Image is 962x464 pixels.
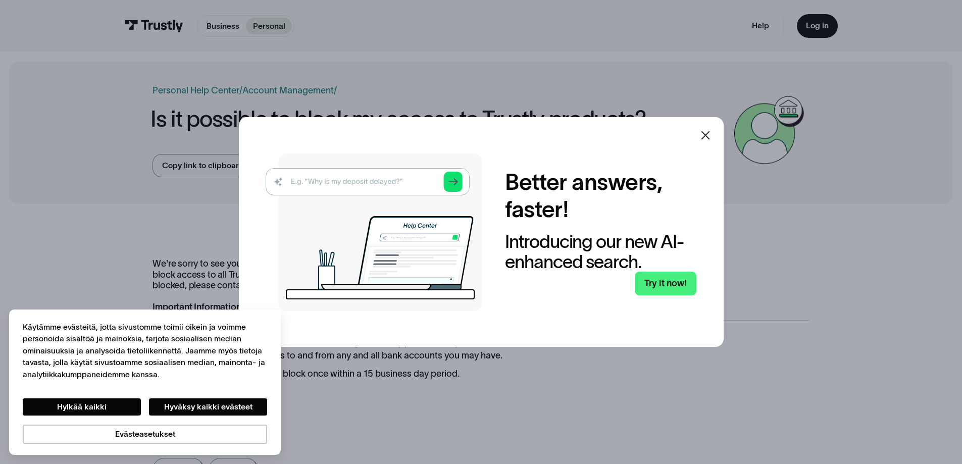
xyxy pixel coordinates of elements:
[23,425,267,444] button: Evästeasetukset
[23,398,141,416] button: Hylkää kaikki
[149,398,267,416] button: Hyväksy kaikki evästeet
[9,310,281,455] div: Cookie banner
[23,321,267,444] div: Yksityisyys
[505,169,696,223] h2: Better answers, faster!
[505,232,696,272] div: Introducing our new AI-enhanced search.
[635,272,696,295] a: Try it now!
[23,321,267,381] div: Käytämme evästeitä, jotta sivustomme toimii oikein ja voimme personoida sisältöä ja mainoksia, ta...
